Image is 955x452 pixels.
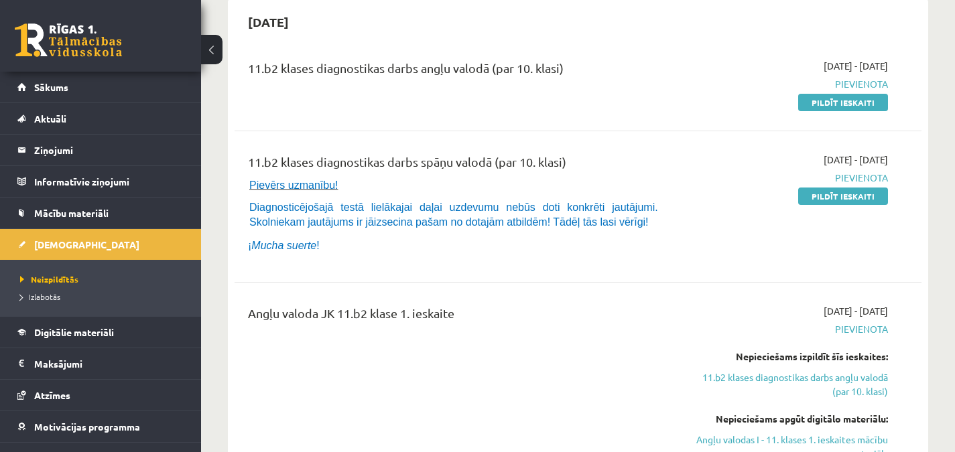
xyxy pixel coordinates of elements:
[249,179,338,191] span: Pievērs uzmanību!
[34,389,70,401] span: Atzīmes
[688,350,888,364] div: Nepieciešams izpildīt šīs ieskaites:
[34,81,68,93] span: Sākums
[20,291,60,302] span: Izlabotās
[17,411,184,442] a: Motivācijas programma
[20,274,78,285] span: Neizpildītās
[248,240,320,251] span: ¡ !
[34,207,109,219] span: Mācību materiāli
[688,322,888,336] span: Pievienota
[235,6,302,37] h2: [DATE]
[17,135,184,165] a: Ziņojumi
[20,273,188,285] a: Neizpildītās
[34,348,184,379] legend: Maksājumi
[688,77,888,91] span: Pievienota
[17,348,184,379] a: Maksājumi
[34,135,184,165] legend: Ziņojumi
[248,153,668,177] div: 11.b2 klases diagnostikas darbs spāņu valodā (par 10. klasi)
[34,421,140,433] span: Motivācijas programma
[34,112,66,125] span: Aktuāli
[17,380,184,410] a: Atzīmes
[251,240,316,251] i: Mucha suerte
[17,198,184,228] a: Mācību materiāli
[824,59,888,73] span: [DATE] - [DATE]
[249,202,658,228] span: Diagnosticējošajā testā lielākajai daļai uzdevumu nebūs doti konkrēti jautājumi. Skolniekam jautā...
[17,103,184,134] a: Aktuāli
[798,94,888,111] a: Pildīt ieskaiti
[34,326,114,338] span: Digitālie materiāli
[17,166,184,197] a: Informatīvie ziņojumi
[798,187,888,205] a: Pildīt ieskaiti
[20,291,188,303] a: Izlabotās
[34,166,184,197] legend: Informatīvie ziņojumi
[248,59,668,84] div: 11.b2 klases diagnostikas darbs angļu valodā (par 10. klasi)
[688,412,888,426] div: Nepieciešams apgūt digitālo materiālu:
[688,370,888,398] a: 11.b2 klases diagnostikas darbs angļu valodā (par 10. klasi)
[248,304,668,329] div: Angļu valoda JK 11.b2 klase 1. ieskaite
[17,229,184,260] a: [DEMOGRAPHIC_DATA]
[824,304,888,318] span: [DATE] - [DATE]
[34,238,139,250] span: [DEMOGRAPHIC_DATA]
[17,317,184,348] a: Digitālie materiāli
[15,23,122,57] a: Rīgas 1. Tālmācības vidusskola
[824,153,888,167] span: [DATE] - [DATE]
[17,72,184,102] a: Sākums
[688,171,888,185] span: Pievienota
